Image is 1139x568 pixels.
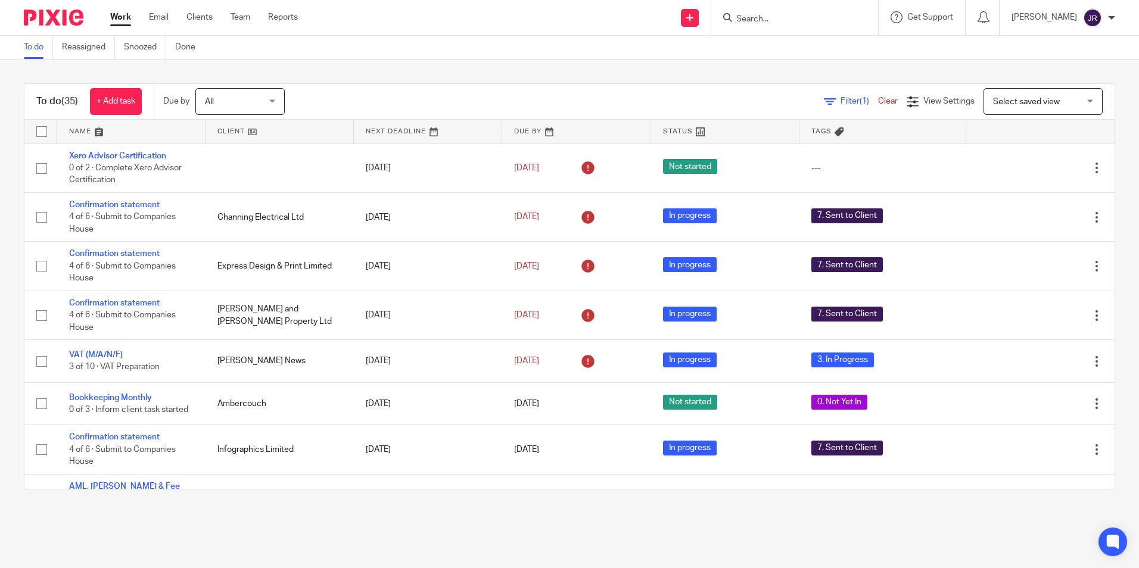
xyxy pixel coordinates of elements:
a: Confirmation statement [69,299,160,307]
span: 7. Sent to Client [811,257,883,272]
span: 7. Sent to Client [811,208,883,223]
span: [DATE] [514,262,539,270]
span: 7. Sent to Client [811,441,883,455]
a: VAT (M/A/N/F) [69,351,123,359]
td: [DATE] [354,143,502,192]
span: In progress [663,352,717,367]
span: 3 of 10 · VAT Preparation [69,363,160,372]
input: Search [735,14,842,25]
span: 0. Not Yet In [811,395,867,410]
span: In progress [663,307,717,322]
span: Get Support [907,13,953,21]
span: (35) [61,96,78,106]
span: 7. Sent to Client [811,307,883,322]
span: Not started [663,395,717,410]
td: [DATE] [354,340,502,382]
span: 4 of 6 · Submit to Companies House [69,445,176,466]
span: 4 of 6 · Submit to Companies House [69,213,176,234]
a: To do [24,36,53,59]
td: Ambercouch [206,382,354,425]
span: 4 of 6 · Submit to Companies House [69,262,176,283]
span: View Settings [923,97,975,105]
span: [DATE] [514,311,539,319]
a: Team [231,11,250,23]
div: --- [811,162,954,174]
span: 4 of 6 · Submit to Companies House [69,311,176,332]
a: Clear [878,97,898,105]
span: Tags [811,128,832,135]
td: [DATE] [354,291,502,339]
a: Confirmation statement [69,433,160,441]
p: Due by [163,95,189,107]
a: Bookkeeping Monthly [69,394,152,402]
td: [DATE] [354,425,502,474]
span: Select saved view [993,98,1060,106]
h1: To do [36,95,78,108]
span: Not started [663,159,717,174]
a: Work [110,11,131,23]
a: Xero Advisor Certification [69,152,166,160]
p: [PERSON_NAME] [1012,11,1077,23]
a: + Add task [90,88,142,115]
td: [PERSON_NAME] [206,474,354,535]
span: All [205,98,214,106]
span: [DATE] [514,357,539,365]
a: Confirmation statement [69,201,160,209]
img: Pixie [24,10,83,26]
td: [DATE] [354,474,502,535]
span: 0 of 2 · Complete Xero Advisor Certification [69,164,182,185]
td: Infographics Limited [206,425,354,474]
a: Done [175,36,204,59]
a: Reports [268,11,298,23]
a: Clients [186,11,213,23]
span: 3. In Progress [811,352,874,367]
a: Snoozed [124,36,166,59]
span: In progress [663,257,717,272]
a: AML, [PERSON_NAME] & Fee renewal [69,482,180,503]
span: In progress [663,441,717,455]
td: Express Design & Print Limited [206,242,354,291]
span: (1) [860,97,869,105]
span: In progress [663,208,717,223]
span: Filter [841,97,878,105]
span: [DATE] [514,213,539,221]
span: [DATE] [514,445,539,454]
td: [PERSON_NAME] and [PERSON_NAME] Property Ltd [206,291,354,339]
span: [DATE] [514,164,539,172]
td: Channing Electrical Ltd [206,192,354,241]
td: [DATE] [354,382,502,425]
span: [DATE] [514,400,539,408]
td: [PERSON_NAME] News [206,340,354,382]
a: Confirmation statement [69,249,160,258]
span: 0 of 3 · Inform client task started [69,405,188,414]
a: Email [149,11,169,23]
a: Reassigned [62,36,115,59]
td: [DATE] [354,192,502,241]
td: [DATE] [354,242,502,291]
img: svg%3E [1083,8,1102,27]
